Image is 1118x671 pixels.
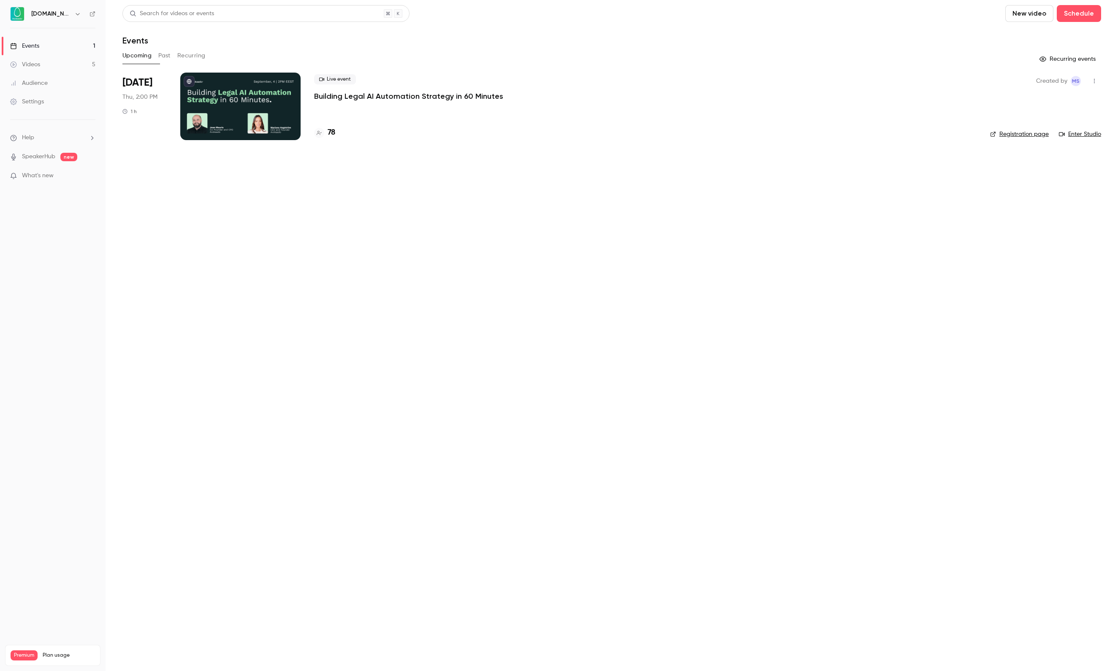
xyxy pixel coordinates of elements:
button: Schedule [1057,5,1101,22]
span: What's new [22,171,54,180]
a: Building Legal AI Automation Strategy in 60 Minutes [314,91,503,101]
span: Help [22,133,34,142]
button: Recurring events [1036,52,1101,66]
img: Avokaado.io [11,7,24,21]
h6: [DOMAIN_NAME] [31,10,71,18]
button: Past [158,49,171,62]
span: Plan usage [43,652,95,659]
div: 1 h [122,108,137,115]
div: Videos [10,60,40,69]
span: MS [1072,76,1080,86]
div: Search for videos or events [130,9,214,18]
span: Live event [314,74,356,84]
button: New video [1005,5,1053,22]
div: Audience [10,79,48,87]
span: Marie Skachko [1071,76,1081,86]
span: new [60,153,77,161]
div: Sep 4 Thu, 2:00 PM (Europe/Tallinn) [122,73,167,140]
h4: 78 [328,127,335,138]
span: Premium [11,650,38,660]
div: Events [10,42,39,50]
div: Settings [10,97,44,106]
a: Enter Studio [1059,130,1101,138]
a: SpeakerHub [22,152,55,161]
span: Created by [1036,76,1067,86]
a: Registration page [990,130,1049,138]
button: Upcoming [122,49,152,62]
span: [DATE] [122,76,152,89]
span: Thu, 2:00 PM [122,93,157,101]
li: help-dropdown-opener [10,133,95,142]
button: Recurring [177,49,206,62]
h1: Events [122,35,148,46]
a: 78 [314,127,335,138]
